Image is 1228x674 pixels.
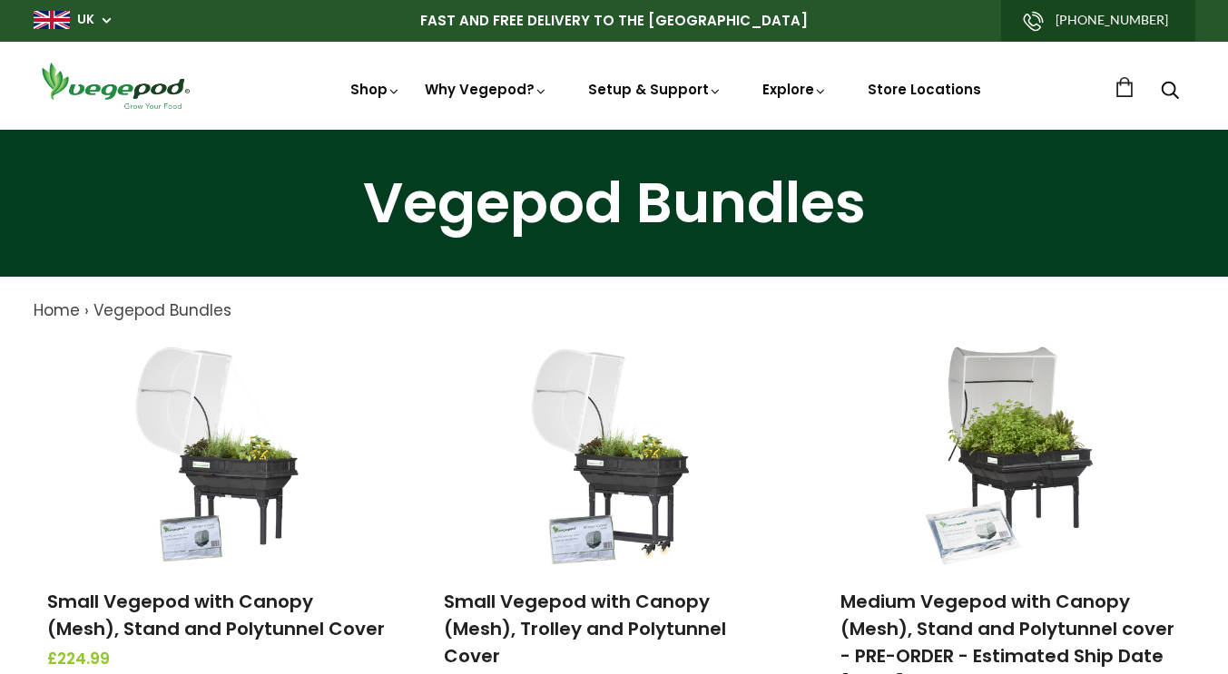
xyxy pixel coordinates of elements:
img: Vegepod [34,60,197,112]
span: › [84,299,89,321]
img: Medium Vegepod with Canopy (Mesh), Stand and Polytunnel cover - PRE-ORDER - Estimated Ship Date A... [916,341,1106,568]
img: Small Vegepod with Canopy (Mesh), Stand and Polytunnel Cover [122,341,312,568]
a: UK [77,11,94,29]
img: gb_large.png [34,11,70,29]
a: Home [34,299,80,321]
a: Explore [762,80,828,99]
h1: Vegepod Bundles [23,175,1205,231]
a: Search [1161,83,1179,102]
a: Setup & Support [588,80,722,99]
span: £224.99 [47,648,388,671]
nav: breadcrumbs [34,299,1195,323]
a: Shop [350,80,401,99]
a: Store Locations [868,80,981,99]
a: Small Vegepod with Canopy (Mesh), Trolley and Polytunnel Cover [444,589,726,669]
img: Small Vegepod with Canopy (Mesh), Trolley and Polytunnel Cover [518,341,709,568]
a: Why Vegepod? [425,80,548,99]
a: Small Vegepod with Canopy (Mesh), Stand and Polytunnel Cover [47,589,385,641]
a: Vegepod Bundles [93,299,231,321]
